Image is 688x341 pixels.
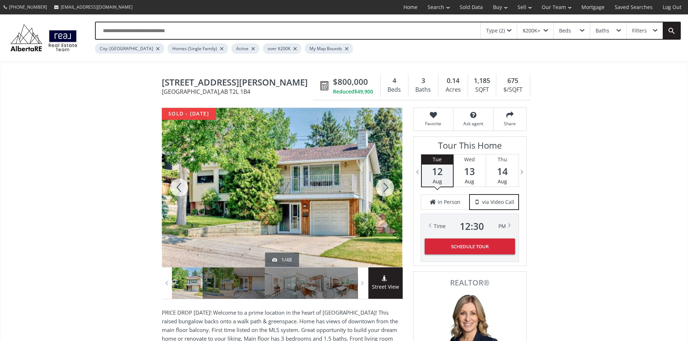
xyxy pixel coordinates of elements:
[465,178,474,185] span: Aug
[354,88,373,95] span: $49,900
[95,43,164,54] div: City: [GEOGRAPHIC_DATA]
[523,28,540,33] div: $200K+
[162,89,317,95] span: [GEOGRAPHIC_DATA] , AB T2L 1B4
[486,166,519,176] span: 14
[442,76,464,86] div: 0.14
[384,84,404,95] div: Beds
[454,166,486,176] span: 13
[168,43,228,54] div: Homes (Single Family)
[422,154,453,165] div: Tue
[384,76,404,86] div: 4
[497,121,523,127] span: Share
[500,76,526,86] div: 675
[162,108,402,267] div: 3012 Conrad Drive NW Calgary, AB T2L 1B4 - Photo 1 of 48
[425,239,515,254] button: Schedule Tour
[162,108,216,120] div: sold - [DATE]
[305,43,353,54] div: My Map Bounds
[421,279,518,287] span: REALTOR®
[486,28,505,33] div: Type (2)
[460,221,484,231] span: 12 : 30
[438,198,460,206] span: in Person
[412,76,434,86] div: 3
[472,84,492,95] div: SQFT
[632,28,647,33] div: Filters
[457,121,490,127] span: Ask agent
[7,22,81,53] img: Logo
[61,4,133,10] span: [EMAIL_ADDRESS][DOMAIN_NAME]
[559,28,571,33] div: Beds
[368,283,403,291] span: Street View
[596,28,609,33] div: Baths
[482,198,514,206] span: via Video Call
[442,84,464,95] div: Acres
[9,4,47,10] span: [PHONE_NUMBER]
[232,43,259,54] div: Active
[433,178,442,185] span: Aug
[454,154,486,165] div: Wed
[434,221,506,231] div: Time PM
[263,43,301,54] div: over $200K
[412,84,434,95] div: Baths
[474,76,490,86] span: 1,185
[333,88,373,95] div: Reduced
[498,178,507,185] span: Aug
[333,76,368,87] span: $800,000
[500,84,526,95] div: $/SQFT
[422,166,453,176] span: 12
[417,121,450,127] span: Favorite
[421,140,519,154] h3: Tour This Home
[486,154,519,165] div: Thu
[272,256,292,263] div: 1/48
[162,78,317,89] span: 3012 Conrad Drive NW
[51,0,136,14] a: [EMAIL_ADDRESS][DOMAIN_NAME]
